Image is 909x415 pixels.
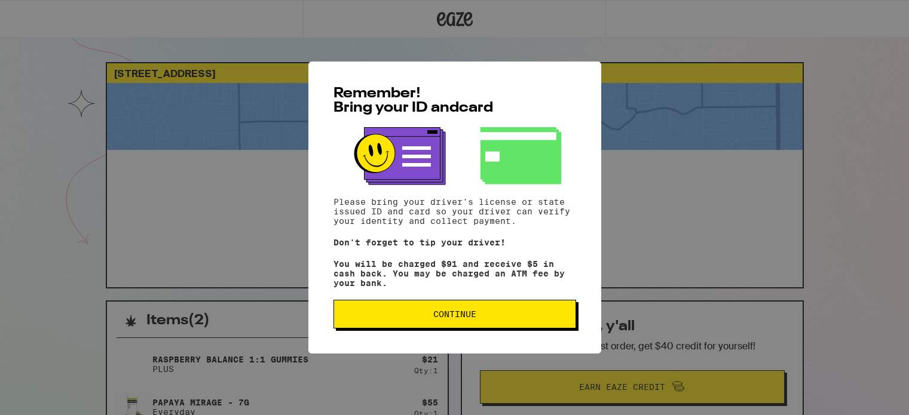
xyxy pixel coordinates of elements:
p: Don't forget to tip your driver! [333,238,576,247]
p: You will be charged $91 and receive $5 in cash back. You may be charged an ATM fee by your bank. [333,259,576,288]
span: Continue [433,310,476,318]
p: Please bring your driver's license or state issued ID and card so your driver can verify your ide... [333,197,576,226]
button: Continue [333,300,576,328]
span: Remember! Bring your ID and card [333,87,493,115]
